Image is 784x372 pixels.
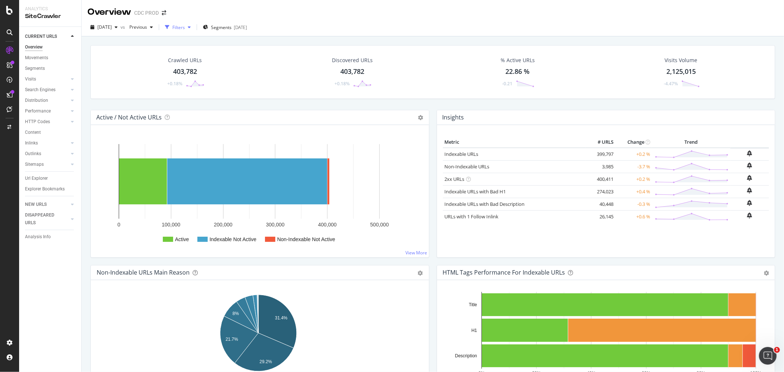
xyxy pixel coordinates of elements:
[25,211,62,227] div: DISAPPEARED URLS
[318,222,337,228] text: 400,000
[652,137,730,148] th: Trend
[25,12,75,21] div: SiteCrawler
[25,33,69,40] a: CURRENT URLS
[471,328,477,333] text: H1
[25,233,76,241] a: Analysis Info
[747,187,752,193] div: bell-plus
[25,86,69,94] a: Search Engines
[25,201,47,208] div: NEW URLS
[505,67,530,76] div: 22.86 %
[25,139,69,147] a: Inlinks
[25,43,76,51] a: Overview
[25,139,38,147] div: Inlinks
[97,269,190,276] div: Non-Indexable URLs Main Reason
[162,21,194,33] button: Filters
[214,222,233,228] text: 200,000
[370,222,389,228] text: 500,000
[25,201,69,208] a: NEW URLS
[764,271,769,276] div: gear
[586,173,615,185] td: 400,411
[25,54,76,62] a: Movements
[25,185,65,193] div: Explorer Bookmarks
[747,175,752,181] div: bell-plus
[445,163,490,170] a: Non-Indexable URLs
[664,81,678,87] div: -4.47%
[445,213,499,220] a: URLs with 1 Follow Inlink
[586,160,615,173] td: 3,985
[774,347,780,353] span: 1
[586,185,615,198] td: 274,023
[210,236,257,242] text: Indexable Not Active
[747,162,752,168] div: bell-plus
[25,233,51,241] div: Analysis Info
[615,185,652,198] td: +0.4 %
[418,115,423,120] i: Options
[443,269,565,276] div: HTML Tags Performance for Indexable URLs
[266,222,285,228] text: 300,000
[233,311,239,316] text: 8%
[25,118,69,126] a: HTTP Codes
[25,150,69,158] a: Outlinks
[25,65,76,72] a: Segments
[445,176,465,182] a: 2xx URLs
[121,24,126,30] span: vs
[173,67,197,76] div: 403,782
[615,148,652,161] td: +0.2 %
[443,137,586,148] th: Metric
[25,107,69,115] a: Performance
[615,137,652,148] th: Change
[469,302,477,307] text: Title
[96,112,162,122] h4: Active / Not Active URLs
[615,160,652,173] td: -3.7 %
[759,347,777,365] iframe: Intercom live chat
[134,9,159,17] div: CDC PROD
[87,21,121,33] button: [DATE]
[25,43,43,51] div: Overview
[175,236,189,242] text: Active
[747,212,752,218] div: bell-plus
[615,210,652,223] td: +0.6 %
[25,6,75,12] div: Analytics
[665,57,698,64] div: Visits Volume
[747,200,752,206] div: bell-plus
[259,359,272,364] text: 29.2%
[97,24,112,30] span: 2025 Sep. 5th
[25,97,69,104] a: Distribution
[406,250,427,256] a: View More
[25,118,50,126] div: HTTP Codes
[615,198,652,210] td: -0.3 %
[87,6,131,18] div: Overview
[200,21,250,33] button: Segments[DATE]
[25,150,41,158] div: Outlinks
[586,198,615,210] td: 40,448
[445,151,479,157] a: Indexable URLs
[172,24,185,31] div: Filters
[25,54,48,62] div: Movements
[25,75,69,83] a: Visits
[615,173,652,185] td: +0.2 %
[118,222,121,228] text: 0
[445,188,506,195] a: Indexable URLs with Bad H1
[97,137,423,251] svg: A chart.
[340,67,364,76] div: 403,782
[275,315,287,321] text: 31.4%
[126,21,156,33] button: Previous
[277,236,335,242] text: Non-Indexable Not Active
[586,148,615,161] td: 399,797
[25,175,76,182] a: Url Explorer
[226,337,238,342] text: 21.7%
[25,161,44,168] div: Sitemaps
[126,24,147,30] span: Previous
[25,33,57,40] div: CURRENT URLS
[25,107,51,115] div: Performance
[25,129,41,136] div: Content
[502,81,512,87] div: -0.21
[25,65,45,72] div: Segments
[25,185,76,193] a: Explorer Bookmarks
[443,112,464,122] h4: Insights
[586,210,615,223] td: 26,145
[25,129,76,136] a: Content
[455,353,477,358] text: Description
[25,75,36,83] div: Visits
